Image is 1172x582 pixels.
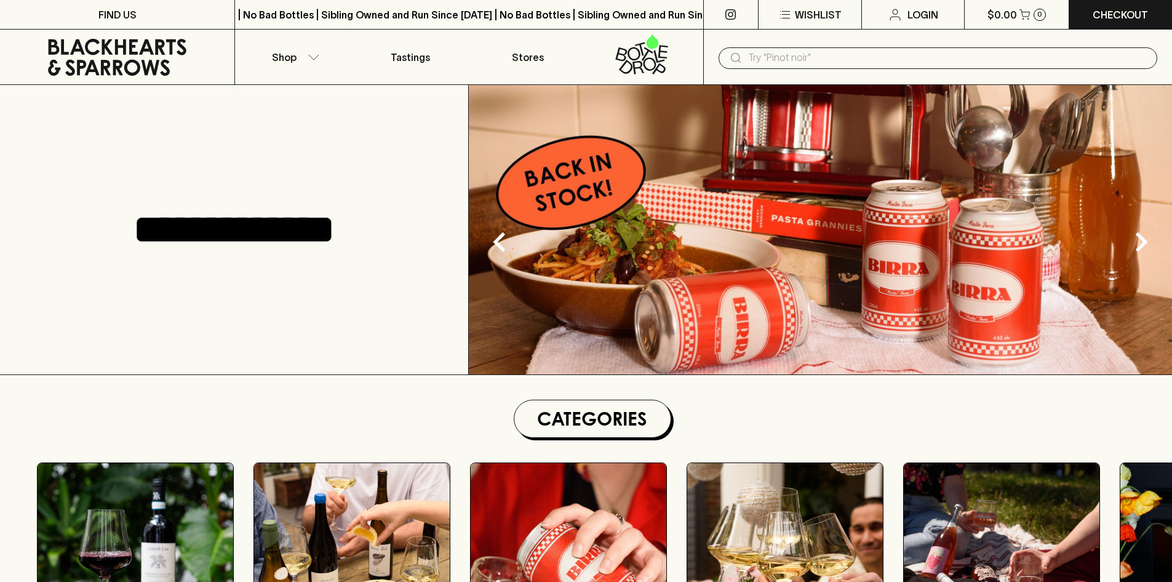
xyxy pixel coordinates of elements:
[748,48,1147,68] input: Try "Pinot noir"
[512,50,544,65] p: Stores
[352,30,469,84] a: Tastings
[1037,11,1042,18] p: 0
[272,50,297,65] p: Shop
[1117,217,1166,267] button: Next
[987,7,1017,22] p: $0.00
[1093,7,1148,22] p: Checkout
[391,50,430,65] p: Tastings
[519,405,666,432] h1: Categories
[98,7,137,22] p: FIND US
[235,30,352,84] button: Shop
[907,7,938,22] p: Login
[795,7,842,22] p: Wishlist
[469,85,1172,374] img: optimise
[469,30,586,84] a: Stores
[475,217,524,267] button: Previous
